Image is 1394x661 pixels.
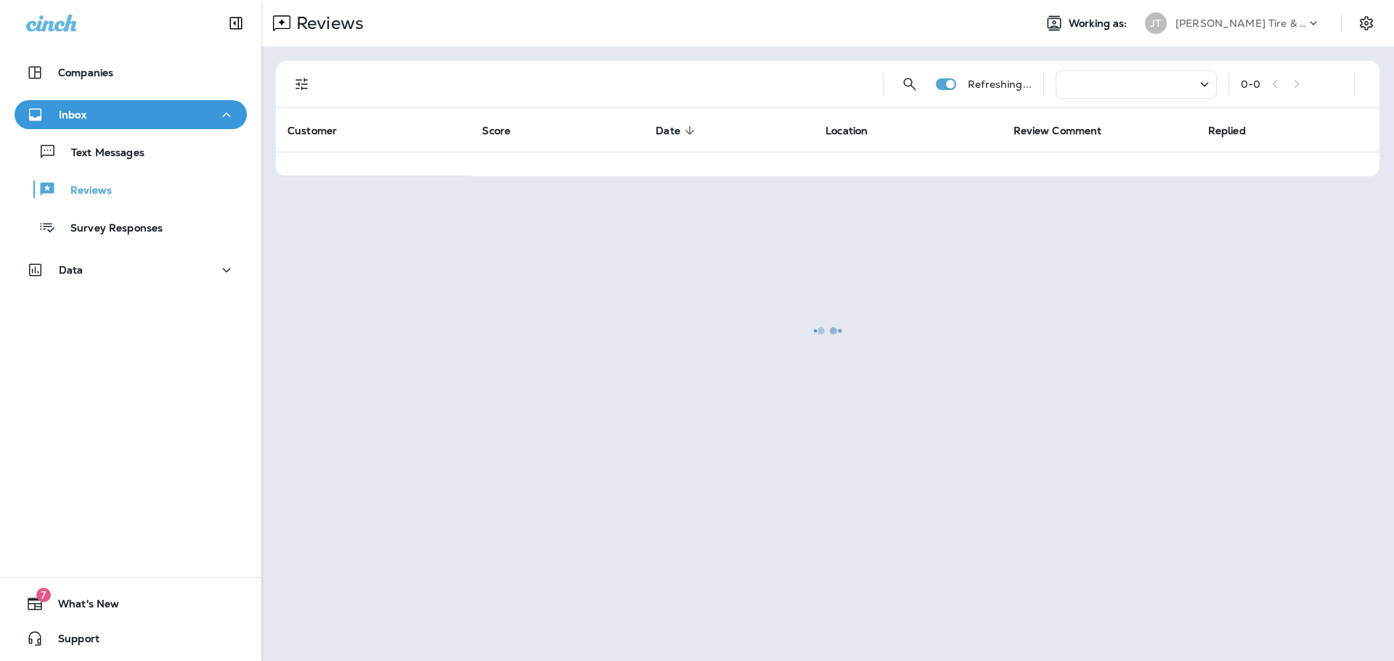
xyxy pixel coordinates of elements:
[15,624,247,653] button: Support
[15,100,247,129] button: Inbox
[36,588,51,602] span: 7
[15,255,247,284] button: Data
[15,212,247,242] button: Survey Responses
[44,598,119,615] span: What's New
[44,633,99,650] span: Support
[15,58,247,87] button: Companies
[57,147,144,160] p: Text Messages
[56,184,112,198] p: Reviews
[59,264,83,276] p: Data
[15,174,247,205] button: Reviews
[56,222,163,236] p: Survey Responses
[15,589,247,618] button: 7What's New
[15,136,247,167] button: Text Messages
[58,67,113,78] p: Companies
[59,109,86,120] p: Inbox
[216,9,256,38] button: Collapse Sidebar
